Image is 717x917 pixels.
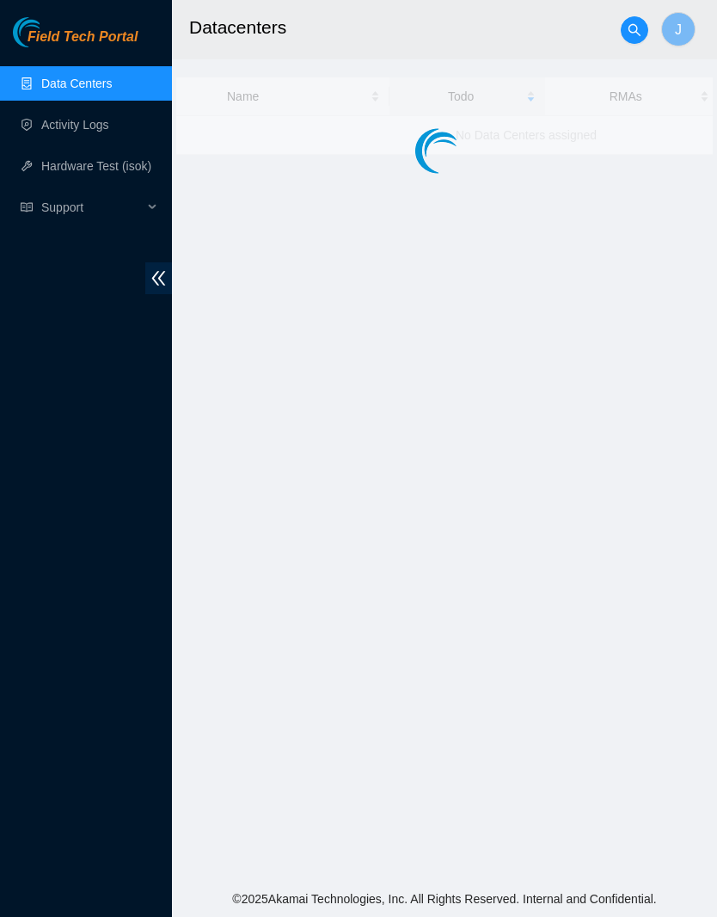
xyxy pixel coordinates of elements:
button: search [621,16,648,44]
img: Akamai Technologies [13,17,87,47]
span: Support [41,190,143,225]
a: Hardware Test (isok) [41,159,151,173]
span: search [622,23,647,37]
button: J [661,12,696,46]
span: read [21,201,33,213]
a: Data Centers [41,77,112,90]
footer: © 2025 Akamai Technologies, Inc. All Rights Reserved. Internal and Confidential. [172,881,717,917]
a: Akamai TechnologiesField Tech Portal [13,31,138,53]
a: Activity Logs [41,118,109,132]
span: J [675,19,682,40]
span: Field Tech Portal [28,29,138,46]
span: double-left [145,262,172,294]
